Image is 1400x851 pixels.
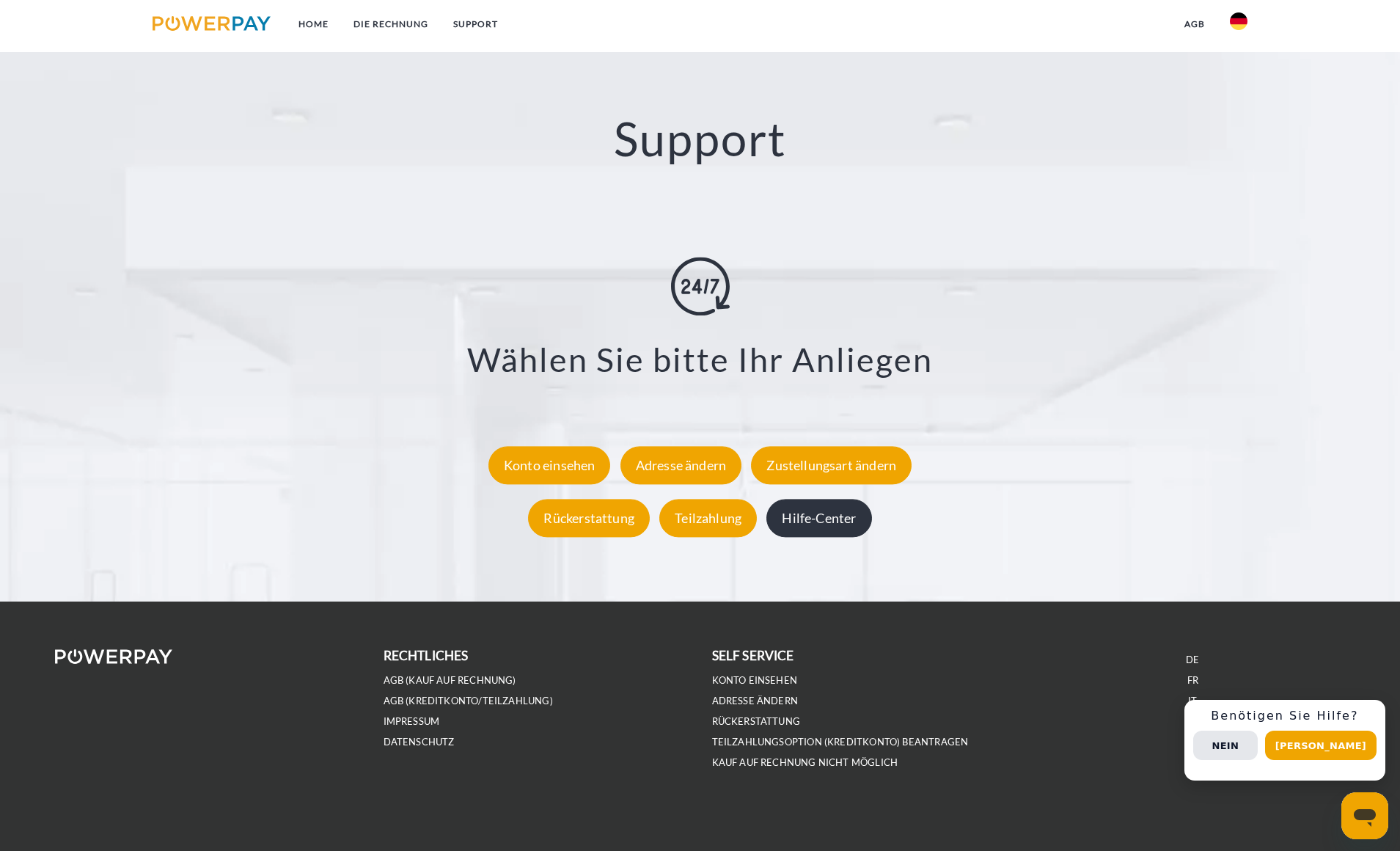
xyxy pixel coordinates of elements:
a: DATENSCHUTZ [384,736,455,748]
a: SUPPORT [441,11,510,37]
a: Adresse ändern [617,457,746,473]
img: logo-powerpay.svg [153,16,271,31]
a: DE [1186,654,1199,666]
div: Konto einsehen [488,446,611,484]
a: agb [1172,11,1217,37]
a: FR [1187,674,1198,687]
b: self service [712,648,794,663]
img: de [1230,12,1247,30]
button: Nein [1193,731,1258,760]
a: Kauf auf Rechnung nicht möglich [712,756,898,769]
h3: Wählen Sie bitte Ihr Anliegen [88,340,1311,381]
a: Rückerstattung [524,510,653,526]
img: online-shopping.svg [671,258,730,316]
a: Rückerstattung [712,715,801,728]
a: Konto einsehen [485,457,615,473]
a: DIE RECHNUNG [341,11,441,37]
b: rechtliches [384,648,469,663]
h2: Support [70,110,1330,168]
h3: Benötigen Sie Hilfe? [1193,709,1377,723]
div: Rückerstattung [528,499,650,537]
a: AGB (Kreditkonto/Teilzahlung) [384,695,553,707]
a: AGB (Kauf auf Rechnung) [384,674,516,687]
a: Teilzahlung [656,510,761,526]
a: Hilfe-Center [763,510,875,526]
a: Home [286,11,341,37]
a: IMPRESSUM [384,715,440,728]
button: [PERSON_NAME] [1265,731,1377,760]
a: Konto einsehen [712,674,798,687]
a: Adresse ändern [712,695,799,707]
iframe: Schaltfläche zum Öffnen des Messaging-Fensters [1341,792,1388,839]
a: IT [1188,695,1197,707]
div: Hilfe-Center [766,499,871,537]
div: Zustellungsart ändern [751,446,912,484]
a: Zustellungsart ändern [747,457,915,473]
div: Schnellhilfe [1184,700,1385,781]
div: Adresse ändern [620,446,742,484]
img: logo-powerpay-white.svg [55,649,173,664]
a: Teilzahlungsoption (KREDITKONTO) beantragen [712,736,969,748]
div: Teilzahlung [659,499,757,537]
